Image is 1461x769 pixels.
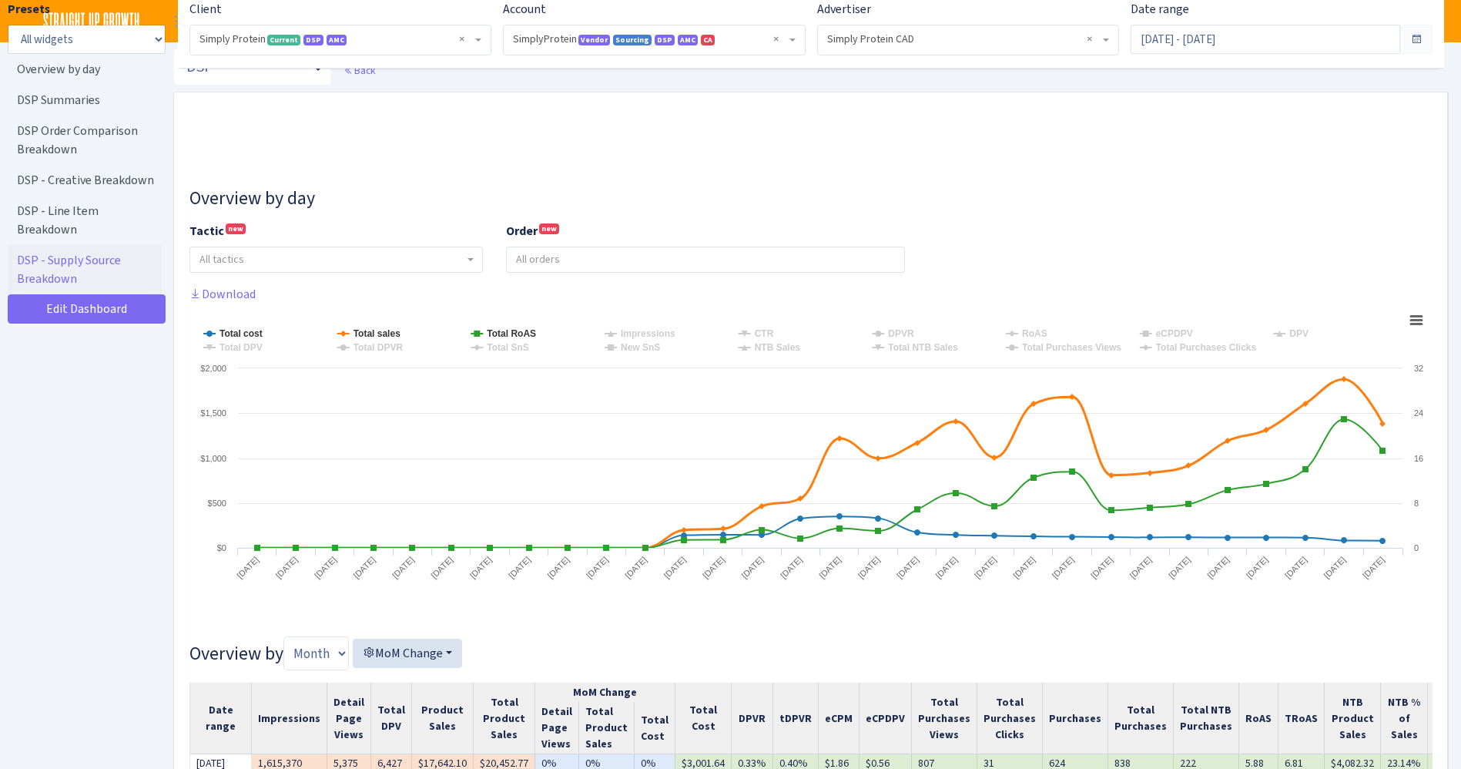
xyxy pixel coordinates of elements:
tspan: [DATE] [973,555,998,580]
span: AMC [327,35,347,45]
tspan: [DATE] [1361,555,1386,580]
tspan: [DATE] [351,555,377,580]
tspan: eCPDPV [1156,328,1193,339]
tspan: [DATE] [817,555,843,580]
a: Back [343,63,375,77]
th: Purchases [1043,683,1108,754]
span: All tactics [199,252,244,267]
th: Total NTB Purchases [1174,683,1239,754]
tspan: [DATE] [1167,555,1192,580]
h3: Widget #10 [189,187,1433,210]
th: Product Sales [412,683,474,754]
th: eCPDPV [860,683,912,754]
span: SimplyProtein <span class="badge badge-primary">Vendor</span><span class="badge badge-info">Sourc... [504,25,804,55]
tspan: [DATE] [933,555,959,580]
tspan: CTR [755,328,774,339]
th: Total Product Sales [579,702,635,754]
th: Total DPV [371,683,412,754]
span: Remove all items [773,32,779,47]
tspan: Total cost [219,328,263,339]
tspan: [DATE] [313,555,338,580]
th: Total Purchases Clicks [977,683,1043,754]
span: Remove all items [1087,32,1092,47]
th: Date range [190,683,252,754]
text: 8 [1414,499,1419,508]
tspan: RoAS [1022,328,1047,339]
button: MoM Change [353,639,462,668]
tspan: [DATE] [585,555,610,580]
th: Total Purchases [1108,683,1174,754]
tspan: [DATE] [1205,555,1231,580]
th: eCPM [819,683,860,754]
text: $500 [208,499,226,508]
text: $1,500 [200,408,226,418]
tspan: [DATE] [429,555,454,580]
a: Edit Dashboard [8,294,166,324]
span: Current [267,35,300,45]
tspan: [DATE] [390,555,416,580]
tspan: [DATE] [623,555,648,580]
th: Impressions [252,683,327,754]
span: DSP [303,35,323,45]
span: Vendor [578,35,610,45]
img: Adriana Lara [1408,8,1435,35]
tspan: [DATE] [274,555,300,580]
a: DSP Order Comparison Breakdown [8,116,162,165]
span: CA [701,35,715,45]
th: Total Cost [635,702,675,754]
th: Total Purchases Views [912,683,977,754]
span: Simply Protein CAD [827,32,1100,47]
input: All orders [507,247,904,272]
tspan: [DATE] [739,555,765,580]
th: MoM Change [535,683,675,702]
tspan: New SnS [621,342,660,353]
span: DSP [655,35,675,45]
tspan: [DATE] [1245,555,1270,580]
tspan: [DATE] [895,555,920,580]
tspan: [DATE] [662,555,688,580]
tspan: [DATE] [1128,555,1153,580]
a: Overview by day [8,54,162,85]
tspan: Total DPVR [354,342,404,353]
tspan: [DATE] [779,555,804,580]
th: tDPVR [773,683,819,754]
tspan: [DATE] [1283,555,1309,580]
tspan: Total RoAS [487,328,536,339]
text: 0 [1414,543,1419,552]
span: AMC [678,35,698,45]
th: DPVR [732,683,773,754]
tspan: Total sales [354,328,400,339]
span: Sourcing [613,35,652,45]
tspan: [DATE] [1051,555,1076,580]
span: Simply Protein <span class="badge badge-success">Current</span><span class="badge badge-primary">... [199,32,472,47]
tspan: Total NTB Sales [888,342,958,353]
h3: Overview by [189,636,1433,670]
span: Simply Protein CAD [818,25,1118,55]
b: Tactic [189,223,224,239]
tspan: [DATE] [1011,555,1037,580]
tspan: DPV [1289,328,1309,339]
th: Total Product Sales [474,683,535,754]
tspan: [DATE] [545,555,571,580]
th: Total Cost [675,683,732,754]
tspan: [DATE] [856,555,882,580]
tspan: NTB Sales [755,342,801,353]
tspan: [DATE] [1089,555,1114,580]
sup: new [226,223,246,234]
text: 32 [1414,364,1423,373]
a: DSP Summaries [8,85,162,116]
th: Detail Page Views [535,702,579,754]
th: NTB Product Sales [1325,683,1381,754]
tspan: [DATE] [468,555,494,580]
text: $1,000 [200,454,226,463]
tspan: Total Purchases Views [1022,342,1121,353]
tspan: Total DPV [219,342,263,353]
a: DSP - Line Item Breakdown [8,196,162,245]
th: NTB % of Sales [1381,683,1428,754]
th: Detail Page Views [327,683,371,754]
a: DSP - Creative Breakdown [8,165,162,196]
text: $0 [217,543,226,552]
th: TRoAS [1278,683,1325,754]
tspan: [DATE] [507,555,532,580]
tspan: Total Purchases Clicks [1156,342,1257,353]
